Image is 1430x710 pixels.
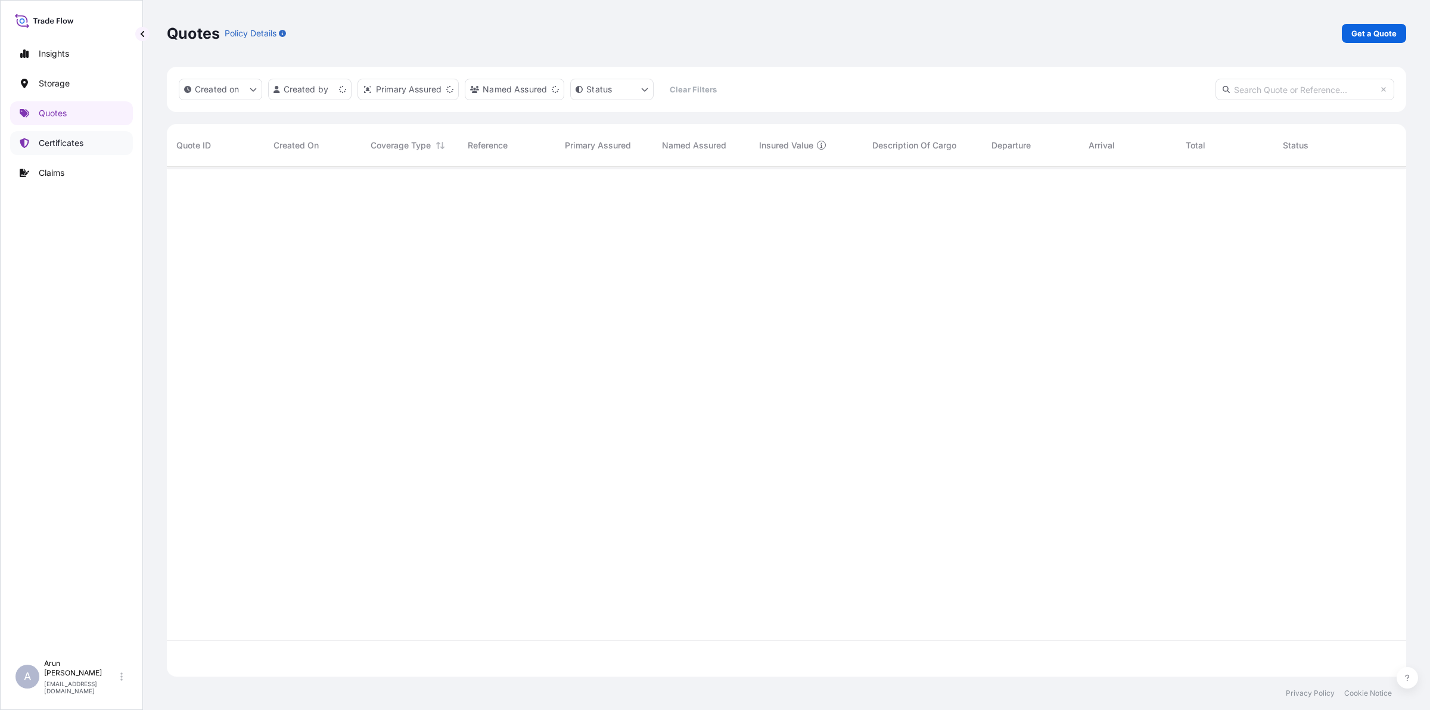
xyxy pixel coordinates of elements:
p: Created on [195,83,240,95]
span: Coverage Type [371,139,431,151]
p: Get a Quote [1351,27,1397,39]
span: Departure [991,139,1031,151]
p: Primary Assured [376,83,442,95]
span: Named Assured [662,139,726,151]
a: Certificates [10,131,133,155]
a: Cookie Notice [1344,689,1392,698]
a: Storage [10,72,133,95]
p: Quotes [39,107,67,119]
p: Status [586,83,612,95]
span: A [24,671,31,683]
p: Named Assured [483,83,547,95]
span: Primary Assured [565,139,631,151]
a: Get a Quote [1342,24,1406,43]
a: Privacy Policy [1286,689,1335,698]
span: Total [1186,139,1205,151]
button: createdOn Filter options [179,79,262,100]
button: createdBy Filter options [268,79,352,100]
button: certificateStatus Filter options [570,79,654,100]
p: Policy Details [225,27,276,39]
span: Reference [468,139,508,151]
p: Created by [284,83,329,95]
span: Description Of Cargo [872,139,956,151]
button: distributor Filter options [357,79,459,100]
p: Arun [PERSON_NAME] [44,659,118,678]
button: cargoOwner Filter options [465,79,564,100]
span: Quote ID [176,139,211,151]
span: Insured Value [759,139,813,151]
p: Quotes [167,24,220,43]
button: Clear Filters [660,80,726,99]
a: Quotes [10,101,133,125]
p: [EMAIL_ADDRESS][DOMAIN_NAME] [44,680,118,695]
span: Arrival [1089,139,1115,151]
a: Claims [10,161,133,185]
span: Created On [273,139,319,151]
input: Search Quote or Reference... [1215,79,1394,100]
p: Insights [39,48,69,60]
button: Sort [433,138,447,153]
p: Storage [39,77,70,89]
a: Insights [10,42,133,66]
p: Clear Filters [670,83,717,95]
p: Certificates [39,137,83,149]
span: Status [1283,139,1308,151]
p: Claims [39,167,64,179]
